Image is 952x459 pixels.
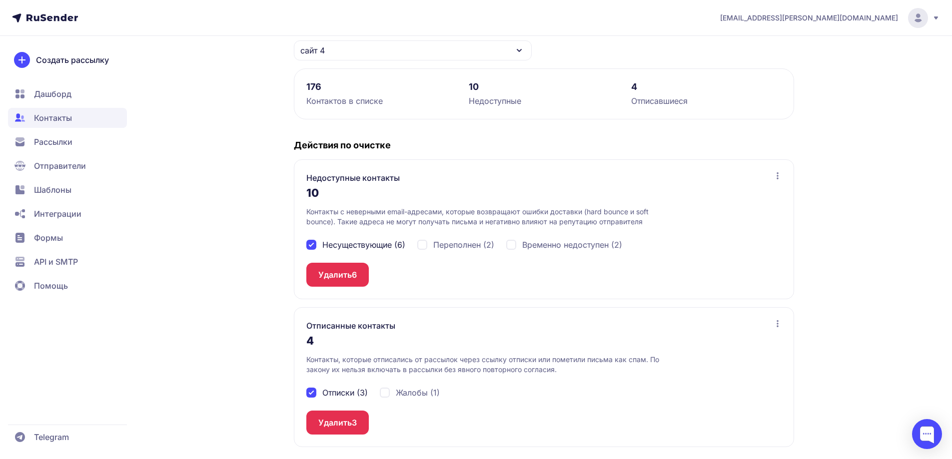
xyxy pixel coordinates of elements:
a: Telegram [8,427,127,447]
span: Создать рассылку [36,54,109,66]
h3: Недоступные контакты [306,172,400,184]
div: Недоступные [469,95,619,107]
span: Шаблоны [34,184,71,196]
p: Контакты, которые отписались от рассылок через ссылку отписки или пометили письма как спам. По за... [306,355,679,375]
button: Удалить3 [306,411,369,435]
span: Переполнен (2) [433,239,494,251]
div: Контактов в списке [306,95,457,107]
h4: Действия по очистке [294,139,794,151]
span: [EMAIL_ADDRESS][PERSON_NAME][DOMAIN_NAME] [720,13,898,23]
span: Интеграции [34,208,81,220]
span: Отписки (3) [322,387,368,399]
span: Контакты [34,112,72,124]
div: 10 [469,81,619,93]
span: Отправители [34,160,86,172]
span: Telegram [34,431,69,443]
button: Удалить6 [306,263,369,287]
div: 4 [631,81,782,93]
span: Помощь [34,280,68,292]
span: Формы [34,232,63,244]
p: Контакты с неверными email-адресами, которые возвращают ошибки доставки (hard bounce и soft bounc... [306,207,679,227]
span: API и SMTP [34,256,78,268]
span: Жалобы (1) [396,387,440,399]
div: 10 [306,184,782,207]
span: 6 [352,269,357,281]
div: Отписавшиеся [631,95,782,107]
h3: Отписанные контакты [306,320,395,332]
span: сайт 4 [300,44,325,56]
span: Временно недоступен (2) [522,239,622,251]
span: 3 [352,417,357,429]
span: Рассылки [34,136,72,148]
span: Несуществующие (6) [322,239,405,251]
span: Дашборд [34,88,71,100]
div: 4 [306,332,782,355]
div: 176 [306,81,457,93]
